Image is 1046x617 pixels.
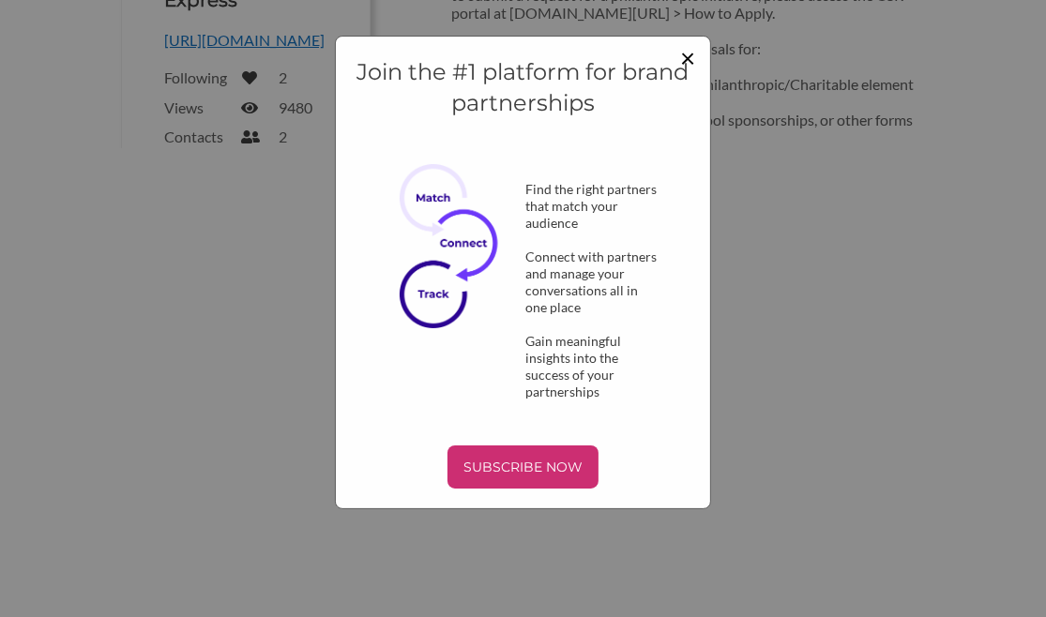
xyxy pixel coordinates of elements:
img: Subscribe Now Image [400,164,511,328]
div: Connect with partners and manage your conversations all in one place [495,248,691,316]
p: SUBSCRIBE NOW [455,453,591,481]
button: Close modal [680,44,695,70]
div: Gain meaningful insights into the success of your partnerships [495,333,691,400]
a: SUBSCRIBE NOW [356,445,691,489]
h4: Join the #1 platform for brand partnerships [356,56,691,119]
div: Find the right partners that match your audience [495,181,691,232]
span: × [680,41,695,73]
